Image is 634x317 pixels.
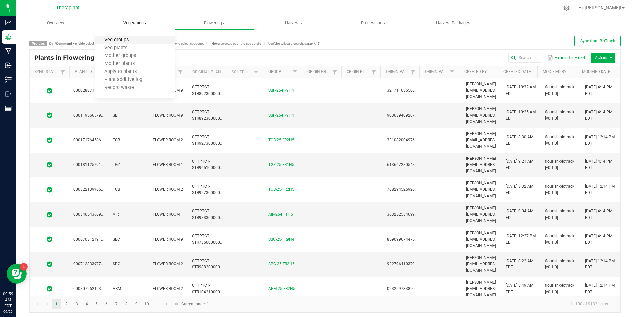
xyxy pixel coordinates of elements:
[466,131,498,149] span: [PERSON_NAME][EMAIL_ADDRESS][DOMAIN_NAME]
[466,231,498,248] span: [PERSON_NAME][EMAIL_ADDRESS][DOMAIN_NAME]
[466,82,498,99] span: [PERSON_NAME][EMAIL_ADDRESS][DOMAIN_NAME]
[268,286,295,291] a: ABM-25-FR2H5
[153,262,183,266] span: FLOWER ROOM 2
[585,234,612,245] span: [DATE] 4:14 PM EDT
[5,91,12,97] inline-svg: Outbound
[506,283,533,294] span: [DATE] 8:49 AM EDT
[5,105,12,112] inline-svg: Reports
[3,309,13,314] p: 09/25
[95,45,136,51] span: Veg plants
[255,20,334,26] span: Harvest
[187,66,226,78] th: Original Plant ID
[543,69,574,75] a: Modified BySortable
[506,135,533,146] span: [DATE] 8:30 AM EDT
[585,135,615,146] span: [DATE] 12:14 PM EDT
[47,87,52,94] span: In Sync
[52,299,61,309] a: Page 1
[370,68,378,76] a: Filter
[174,301,179,307] span: Go to the last page
[425,69,448,75] a: Origin Package Lot NumberSortable
[73,162,110,167] span: 0001811257919023
[153,138,183,142] span: FLOWER ROOM 2
[387,138,424,142] span: 3310820049762495
[153,212,183,217] span: FLOWER ROOM 1
[47,137,52,144] span: In Sync
[331,68,339,76] a: Filter
[387,262,424,266] span: 9227964103701940
[387,162,424,167] span: 6136672805487916
[582,69,613,75] a: Modified DateSortable
[387,286,424,291] span: 0232597338201698
[574,36,621,46] button: Sync from BioTrack
[38,20,73,26] span: Overview
[508,53,541,63] input: Search
[113,162,120,167] span: TGZ
[545,159,574,170] span: flourish-biotrack [v0.1.0]
[261,41,268,46] span: |
[47,211,52,218] span: In Sync
[153,237,183,242] span: FLOWER ROOM 9
[73,237,110,242] span: 0006703121919299
[585,110,612,121] span: [DATE] 4:14 PM EDT
[73,262,110,266] span: 0007123339773749
[268,42,320,45] span: Use for wildcard search, e.g.
[47,112,52,119] span: In Sync
[153,187,183,192] span: FLOWER ROOM 2
[545,184,574,195] span: flourish-biotrack [v0.1.0]
[409,68,417,76] a: Filter
[34,52,130,63] div: Plants in Flowering
[585,159,612,170] span: [DATE] 4:14 PM EDT
[466,156,498,173] span: [PERSON_NAME][EMAIL_ADDRESS][DOMAIN_NAME]
[73,187,110,192] span: 0003221399667503
[192,85,227,96] span: CTTPTCT-STR892300000008
[506,110,536,121] span: [DATE] 10:25 AM EDT
[112,299,121,309] a: Page 7
[291,68,299,76] a: Filter
[30,296,620,313] kendo-pager: Current page: 1
[448,68,456,76] a: Filter
[466,181,498,198] span: [PERSON_NAME][EMAIL_ADDRESS][DOMAIN_NAME]
[113,286,121,291] span: ABM
[72,299,82,309] a: Page 3
[62,299,71,309] a: Page 2
[95,77,151,83] span: Plant additive log
[192,259,227,269] span: CTTPTCT-STR988200000016
[213,299,613,310] kendo-pager-info: 1 - 100 of 9132 items
[268,69,291,75] a: GroupSortable
[226,66,263,78] th: Scheduled
[252,68,260,77] a: Filter
[47,236,52,243] span: In Sync
[192,234,227,245] span: CTTPTCT-STR735000000023
[268,212,293,217] a: AIR-25-FR1H5
[113,262,120,266] span: SPG
[506,159,533,170] span: [DATE] 9:21 AM EDT
[5,62,12,69] inline-svg: Inbound
[347,69,370,75] a: Origin PlantSortable
[387,237,424,242] span: 8590996744756067
[307,69,331,75] a: Origin GroupSortable
[73,286,110,291] span: 0008072624531919
[49,42,153,45] span: to select multiple rows or to deselect selected row
[34,69,58,75] a: Sync StatusSortable
[122,299,131,309] a: Page 8
[545,209,574,220] span: flourish-biotrack [v0.1.0]
[92,299,101,309] a: Page 5
[545,135,574,146] span: flourish-biotrack [v0.1.0]
[386,69,409,75] a: Origin Package IDSortable
[334,20,413,26] span: Processing
[268,88,294,93] a: SBF-25-FR9H4
[585,85,612,96] span: [DATE] 4:14 PM EDT
[192,209,227,220] span: CTTPTCT-STR988300000021
[580,39,615,43] span: Sync from BioTrack
[585,209,612,220] span: [DATE] 4:14 PM EDT
[152,299,161,309] a: Page 11
[49,42,82,45] strong: Ctrl/Command + click
[113,237,120,242] span: SBC
[94,69,99,75] span: Sortable
[192,283,229,294] span: CTTPTCT-STR1042100000012
[20,263,28,271] iframe: Resource center unread badge
[160,42,204,45] span: to select sequence
[153,113,183,118] span: FLOWER ROOM 9
[7,264,27,284] iframe: Resource center
[464,69,496,75] a: Created BySortable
